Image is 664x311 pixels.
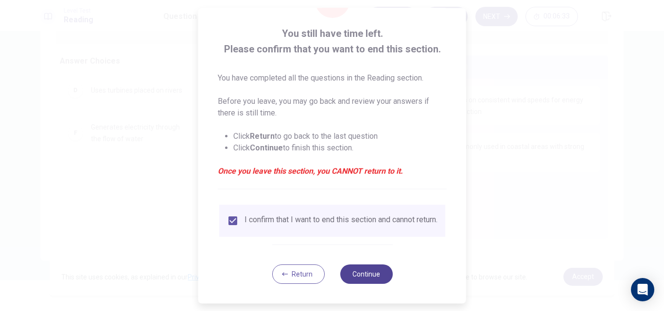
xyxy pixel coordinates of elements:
p: You have completed all the questions in the Reading section. [218,72,447,84]
div: Open Intercom Messenger [631,278,654,301]
div: I confirm that I want to end this section and cannot return. [245,215,437,227]
li: Click to go back to the last question [233,131,447,142]
strong: Continue [250,143,283,152]
span: You still have time left. Please confirm that you want to end this section. [218,26,447,57]
strong: Return [250,131,275,141]
button: Return [272,264,324,284]
li: Click to finish this section. [233,142,447,154]
button: Continue [340,264,392,284]
em: Once you leave this section, you CANNOT return to it. [218,165,447,177]
p: Before you leave, you may go back and review your answers if there is still time. [218,96,447,119]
